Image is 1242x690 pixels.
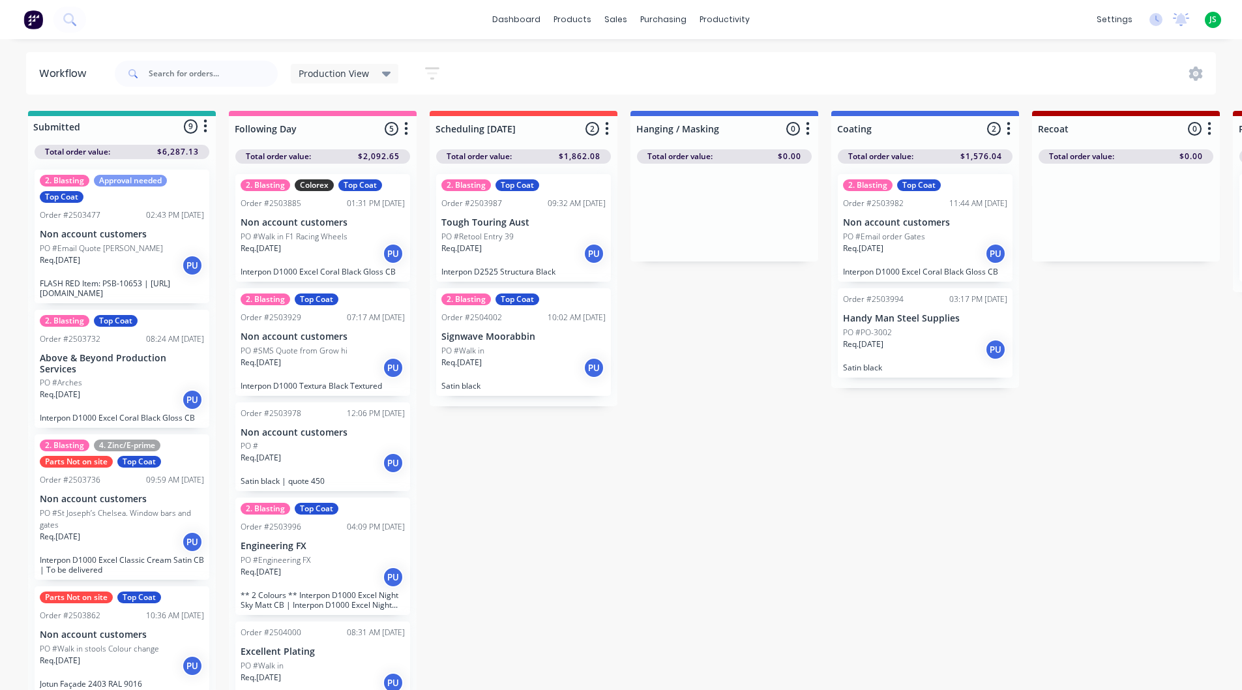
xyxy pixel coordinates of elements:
[241,452,281,464] p: Req. [DATE]
[241,440,258,452] p: PO #
[40,175,89,187] div: 2. Blasting
[40,474,100,486] div: Order #2503736
[40,555,204,575] p: Interpon D1000 Excel Classic Cream Satin CB | To be delivered
[241,590,405,610] p: ** 2 Colours ** Interpon D1000 Excel Night Sky Matt CB | Interpon D1000 Excel Night Sky Satin CB ...
[441,267,606,277] p: Interpon D2525 Structura Black
[241,331,405,342] p: Non account customers
[843,313,1007,324] p: Handy Man Steel Supplies
[40,229,204,240] p: Non account customers
[40,413,204,423] p: Interpon D1000 Excel Coral Black Gloss CB
[40,507,204,531] p: PO #St Joseph’s Chelsea. Window bars and gates
[40,209,100,221] div: Order #2503477
[347,408,405,419] div: 12:06 PM [DATE]
[241,231,347,243] p: PO #Walk in F1 Racing Wheels
[23,10,43,29] img: Factory
[241,627,301,638] div: Order #2504000
[436,174,611,282] div: 2. BlastingTop CoatOrder #250398709:32 AM [DATE]Tough Touring AustPO #Retool Entry 39Req.[DATE]PU...
[40,440,89,451] div: 2. Blasting
[548,312,606,323] div: 10:02 AM [DATE]
[40,610,100,622] div: Order #2503862
[40,456,113,468] div: Parts Not on site
[241,179,290,191] div: 2. Blasting
[241,198,301,209] div: Order #2503885
[848,151,913,162] span: Total order value:
[241,427,405,438] p: Non account customers
[347,521,405,533] div: 04:09 PM [DATE]
[182,532,203,552] div: PU
[441,293,491,305] div: 2. Blasting
[441,345,484,357] p: PO #Walk in
[843,327,892,338] p: PO #PO-3002
[40,655,80,667] p: Req. [DATE]
[246,151,311,162] span: Total order value:
[146,474,204,486] div: 09:59 AM [DATE]
[146,610,204,622] div: 10:36 AM [DATE]
[117,592,161,603] div: Top Coat
[547,10,598,29] div: products
[241,243,281,254] p: Req. [DATE]
[146,209,204,221] div: 02:43 PM [DATE]
[495,179,539,191] div: Top Coat
[117,456,161,468] div: Top Coat
[838,288,1013,378] div: Order #250399403:17 PM [DATE]Handy Man Steel SuppliesPO #PO-3002Req.[DATE]PUSatin black
[40,629,204,640] p: Non account customers
[94,440,160,451] div: 4. Zinc/E-prime
[35,170,209,303] div: 2. BlastingApproval neededTop CoatOrder #250347702:43 PM [DATE]Non account customersPO #Email Quo...
[241,345,347,357] p: PO #SMS Quote from Grow hi
[40,243,163,254] p: PO #Email Quote [PERSON_NAME]
[40,315,89,327] div: 2. Blasting
[383,567,404,588] div: PU
[40,191,83,203] div: Top Coat
[838,174,1013,282] div: 2. BlastingTop CoatOrder #250398211:44 AM [DATE]Non account customersPO #Email order GatesReq.[DA...
[843,267,1007,277] p: Interpon D1000 Excel Coral Black Gloss CB
[40,254,80,266] p: Req. [DATE]
[235,174,410,282] div: 2. BlastingColorexTop CoatOrder #250388501:31 PM [DATE]Non account customersPO #Walk in F1 Racing...
[843,231,925,243] p: PO #Email order Gates
[40,494,204,505] p: Non account customers
[441,331,606,342] p: Signwave Moorabbin
[843,198,904,209] div: Order #2503982
[843,363,1007,372] p: Satin black
[94,315,138,327] div: Top Coat
[295,503,338,515] div: Top Coat
[241,381,405,391] p: Interpon D1000 Textura Black Textured
[40,592,113,603] div: Parts Not on site
[441,381,606,391] p: Satin black
[584,357,604,378] div: PU
[495,293,539,305] div: Top Coat
[634,10,693,29] div: purchasing
[843,338,883,350] p: Req. [DATE]
[40,531,80,543] p: Req. [DATE]
[1179,151,1203,162] span: $0.00
[241,357,281,368] p: Req. [DATE]
[584,243,604,264] div: PU
[338,179,382,191] div: Top Coat
[960,151,1002,162] span: $1,576.04
[157,146,199,158] span: $6,287.13
[949,293,1007,305] div: 03:17 PM [DATE]
[241,293,290,305] div: 2. Blasting
[897,179,941,191] div: Top Coat
[647,151,713,162] span: Total order value:
[1049,151,1114,162] span: Total order value:
[347,312,405,323] div: 07:17 AM [DATE]
[241,660,284,672] p: PO #Walk in
[778,151,801,162] span: $0.00
[40,278,204,298] p: FLASH RED Item: PSB-10653 | [URL][DOMAIN_NAME]
[241,476,405,486] p: Satin black | quote 450
[985,339,1006,360] div: PU
[182,655,203,676] div: PU
[235,288,410,396] div: 2. BlastingTop CoatOrder #250392907:17 AM [DATE]Non account customersPO #SMS Quote from Grow hiRe...
[40,353,204,375] p: Above & Beyond Production Services
[40,389,80,400] p: Req. [DATE]
[235,498,410,615] div: 2. BlastingTop CoatOrder #250399604:09 PM [DATE]Engineering FXPO #Engineering FXReq.[DATE]PU** 2 ...
[441,231,514,243] p: PO #Retool Entry 39
[347,627,405,638] div: 08:31 AM [DATE]
[241,566,281,578] p: Req. [DATE]
[241,646,405,657] p: Excellent Plating
[45,146,110,158] span: Total order value:
[598,10,634,29] div: sales
[441,312,502,323] div: Order #2504002
[241,672,281,683] p: Req. [DATE]
[436,288,611,396] div: 2. BlastingTop CoatOrder #250400210:02 AM [DATE]Signwave MoorabbinPO #Walk inReq.[DATE]PUSatin black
